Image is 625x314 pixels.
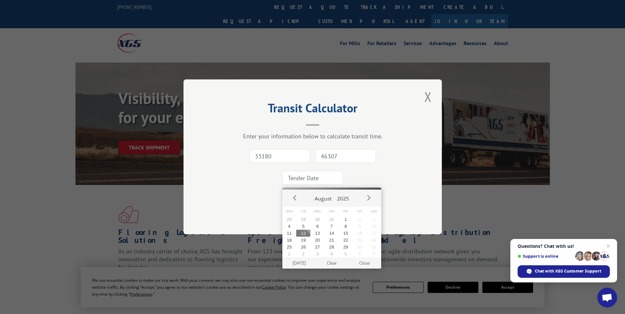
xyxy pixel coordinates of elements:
button: 16 [353,230,367,237]
button: Prev [290,193,300,202]
button: 14 [325,230,339,237]
span: Support is online [518,254,573,259]
button: 6 [310,223,325,230]
button: 10 [367,223,381,230]
button: [DATE] [283,257,315,269]
button: 7 [325,223,339,230]
button: 2025 [334,190,352,205]
button: 28 [325,244,339,250]
span: Thu [325,207,339,216]
span: Fri [339,207,353,216]
span: Questions? Chat with us! [518,244,610,249]
button: 1 [282,250,297,257]
button: Close modal [422,88,434,106]
button: 31 [325,216,339,223]
button: 25 [282,244,297,250]
button: August [312,190,334,205]
button: 4 [282,223,297,230]
button: Next [363,193,373,202]
input: Origin Zip [249,149,310,163]
button: 15 [339,230,353,237]
button: 11 [282,230,297,237]
button: Clear [315,257,348,269]
span: Tue [296,207,310,216]
button: 30 [353,244,367,250]
div: Enter your information below to calculate transit time. [216,133,409,140]
button: 19 [296,237,310,244]
button: 2 [353,216,367,223]
button: 24 [367,237,381,244]
button: 17 [367,230,381,237]
button: 8 [339,223,353,230]
button: 7 [367,250,381,257]
button: 3 [310,250,325,257]
button: 21 [325,237,339,244]
a: Open chat [597,288,617,307]
button: 22 [339,237,353,244]
button: 9 [353,223,367,230]
button: 4 [325,250,339,257]
button: 2 [296,250,310,257]
button: 5 [339,250,353,257]
span: Sun [367,207,381,216]
button: 13 [310,230,325,237]
button: 6 [353,250,367,257]
button: 18 [282,237,297,244]
button: 1 [339,216,353,223]
button: 26 [296,244,310,250]
button: 27 [310,244,325,250]
span: Mon [282,207,297,216]
input: Dest. Zip [315,149,376,163]
span: Sat [353,207,367,216]
button: 29 [296,216,310,223]
button: 29 [339,244,353,250]
span: Wed [310,207,325,216]
button: 23 [353,237,367,244]
h2: Transit Calculator [216,103,409,116]
button: 12 [296,230,310,237]
button: 20 [310,237,325,244]
button: 3 [367,216,381,223]
button: 28 [282,216,297,223]
button: 30 [310,216,325,223]
button: Close [348,257,381,269]
span: Chat with XGS Customer Support [518,265,610,278]
button: 31 [367,244,381,250]
input: Tender Date [282,171,343,185]
span: Chat with XGS Customer Support [535,268,601,274]
button: 5 [296,223,310,230]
